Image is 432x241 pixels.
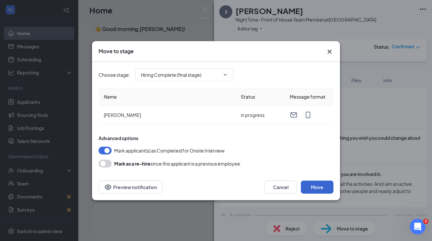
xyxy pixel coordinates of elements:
[264,181,297,194] button: Cancel
[114,161,150,167] b: Mark as a re-hire
[104,183,112,191] svg: Eye
[99,88,236,106] th: Name
[410,219,425,234] iframe: Intercom live chat
[304,111,312,119] svg: MobileSms
[104,112,141,118] span: [PERSON_NAME]
[99,71,130,78] span: Choose stage :
[326,48,333,56] svg: Cross
[301,181,333,194] button: Move
[99,135,333,141] div: Advanced options
[236,88,285,106] th: Status
[326,48,333,56] button: Close
[223,72,228,77] svg: ChevronDown
[423,219,428,224] span: 2
[114,160,241,168] div: since this applicant is a previous employee.
[99,181,162,194] button: Preview notificationEye
[114,147,224,154] span: Mark applicant(s) as Completed for Onsite Interview
[290,111,298,119] svg: Email
[99,48,134,55] h3: Move to stage
[236,106,285,124] td: in progress
[285,88,333,106] th: Message format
